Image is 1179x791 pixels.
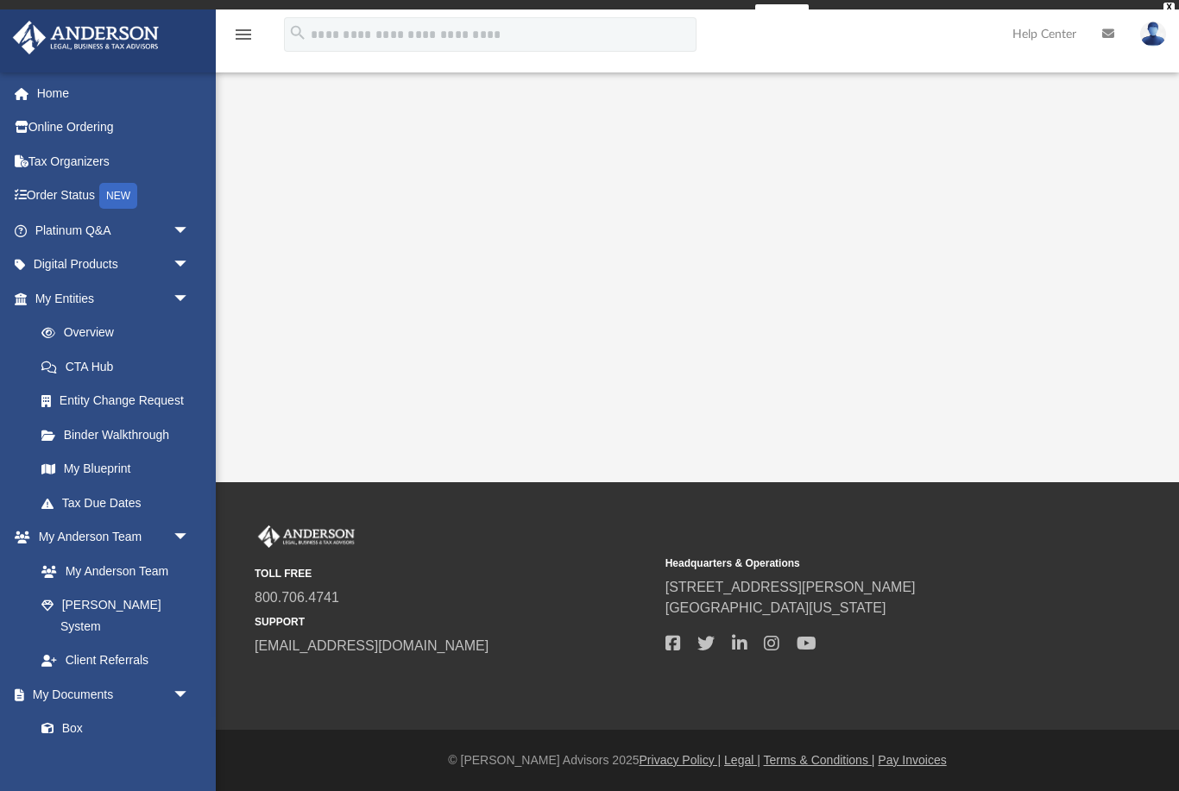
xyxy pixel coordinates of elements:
a: Home [12,76,216,110]
a: Legal | [724,753,760,767]
a: Online Ordering [12,110,216,145]
a: 800.706.4741 [255,590,339,605]
a: Terms & Conditions | [764,753,875,767]
a: My Anderson Team [24,554,199,588]
a: Client Referrals [24,643,207,678]
a: CTA Hub [24,349,216,384]
a: Privacy Policy | [640,753,722,767]
div: Get a chance to win 6 months of Platinum for free just by filling out this [370,4,747,25]
span: arrow_drop_down [173,248,207,283]
a: Tax Due Dates [24,486,216,520]
a: My Documentsarrow_drop_down [12,677,207,712]
i: menu [233,24,254,45]
a: Overview [24,316,216,350]
a: [GEOGRAPHIC_DATA][US_STATE] [665,600,886,615]
a: Pay Invoices [878,753,946,767]
small: SUPPORT [255,614,653,630]
a: Entity Change Request [24,384,216,418]
a: Tax Organizers [12,144,216,179]
small: Headquarters & Operations [665,556,1064,571]
img: Anderson Advisors Platinum Portal [8,21,164,54]
a: menu [233,33,254,45]
img: User Pic [1140,22,1166,47]
a: Platinum Q&Aarrow_drop_down [12,213,216,248]
a: Digital Productsarrow_drop_down [12,248,216,282]
a: My Blueprint [24,452,207,487]
span: arrow_drop_down [173,520,207,556]
a: My Anderson Teamarrow_drop_down [12,520,207,555]
a: [EMAIL_ADDRESS][DOMAIN_NAME] [255,638,489,653]
a: [PERSON_NAME] System [24,588,207,643]
a: Box [24,712,199,746]
small: TOLL FREE [255,566,653,581]
a: Order StatusNEW [12,179,216,214]
span: arrow_drop_down [173,677,207,713]
span: arrow_drop_down [173,281,207,317]
a: [STREET_ADDRESS][PERSON_NAME] [665,580,916,594]
div: close [1163,3,1175,13]
i: search [288,23,307,42]
a: My Entitiesarrow_drop_down [12,281,216,316]
span: arrow_drop_down [173,213,207,248]
a: survey [755,4,809,25]
div: NEW [99,183,137,209]
a: Binder Walkthrough [24,417,216,452]
div: © [PERSON_NAME] Advisors 2025 [216,751,1179,769]
img: Anderson Advisors Platinum Portal [255,525,358,548]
